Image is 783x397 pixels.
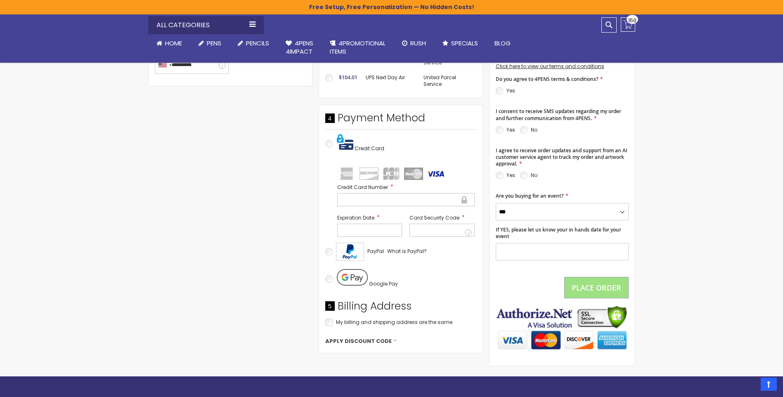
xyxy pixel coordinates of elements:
[362,70,420,92] td: UPS Next Day Air
[382,168,401,180] img: jcb
[496,108,621,121] span: I consent to receive SMS updates regarding my order and further communication from 4PENS.
[360,168,378,180] img: discover
[506,87,515,94] label: Yes
[337,269,368,286] img: Pay with Google Pay
[394,34,434,52] a: Rush
[486,34,519,52] a: Blog
[496,63,604,70] a: Click here to view our terms and conditions
[330,39,386,56] span: 4PROMOTIONAL ITEMS
[496,192,563,199] span: Are you buying for an event?
[148,16,264,34] div: All Categories
[336,319,452,326] span: My billing and shipping address are the same
[621,17,635,32] a: 150
[322,34,394,61] a: 4PROMOTIONALITEMS
[337,214,402,222] label: Expiration Date
[229,34,277,52] a: Pencils
[246,39,269,47] span: Pencils
[434,34,486,52] a: Specials
[325,338,392,345] span: Apply Discount Code
[419,70,476,92] td: United Parcel Service
[337,134,353,150] img: Pay with credit card
[715,375,783,397] iframe: Google Customer Reviews
[355,145,384,152] span: Credit Card
[337,183,475,191] label: Credit Card Number
[165,39,182,47] span: Home
[531,126,537,133] label: No
[148,34,190,52] a: Home
[404,168,423,180] img: mastercard
[506,172,515,179] label: Yes
[531,172,537,179] label: No
[325,299,476,317] div: Billing Address
[337,168,356,180] img: amex
[628,17,636,24] span: 150
[207,39,221,47] span: Pens
[325,111,476,129] div: Payment Method
[387,246,427,256] a: What is PayPal?
[496,226,621,240] span: If YES, please let us know your in hands date for your event
[451,39,478,47] span: Specials
[409,214,475,222] label: Card Security Code
[339,74,357,81] span: $104.01
[494,39,511,47] span: Blog
[155,57,174,73] div: United States: +1
[367,248,384,255] span: PayPal
[190,34,229,52] a: Pens
[496,76,598,83] span: Do you agree to 4PENS terms & conditions?
[369,280,398,287] span: Google Pay
[336,243,364,261] img: Acceptance Mark
[387,248,427,255] span: What is PayPal?
[426,168,445,180] img: visa
[461,195,468,205] div: Secure transaction
[286,39,313,56] span: 4Pens 4impact
[506,126,515,133] label: Yes
[496,147,627,167] span: I agree to receive order updates and support from an AI customer service agent to track my order ...
[277,34,322,61] a: 4Pens4impact
[410,39,426,47] span: Rush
